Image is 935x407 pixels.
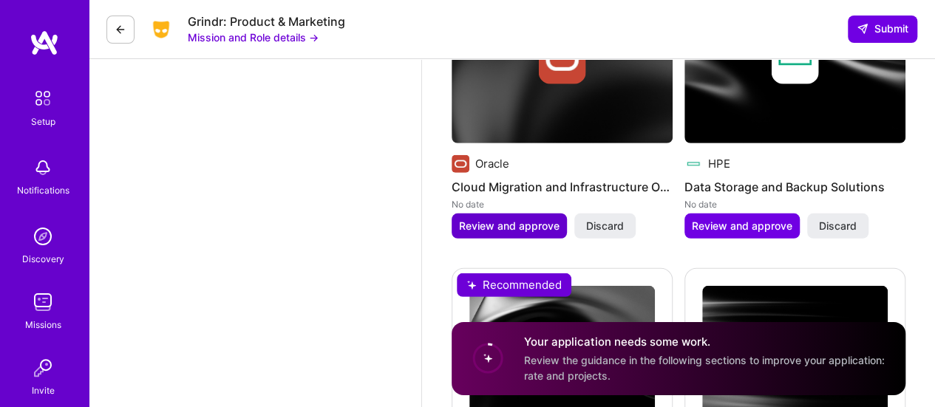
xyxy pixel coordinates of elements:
button: Mission and Role details → [188,30,319,45]
span: Discard [819,219,857,233]
button: Review and approve [684,213,800,239]
div: Discovery [22,251,64,267]
button: Discard [574,213,636,239]
h4: Data Storage and Backup Solutions [684,177,905,196]
img: bell [28,153,58,182]
span: Review and approve [459,219,560,233]
img: setup [27,83,58,114]
button: Discard [807,213,868,239]
i: icon LeftArrowDark [115,24,126,35]
span: Review the guidance in the following sections to improve your application: rate and projects. [524,354,885,382]
img: Company logo [684,155,702,173]
i: icon SendLight [857,23,868,35]
span: Submit [857,21,908,36]
div: Setup [31,114,55,129]
img: Company logo [539,37,586,84]
div: Grindr: Product & Marketing [188,14,345,30]
button: Review and approve [452,213,567,239]
div: No date [684,196,905,212]
h4: Your application needs some work. [524,334,888,349]
img: Company logo [452,155,469,173]
div: HPE [708,156,730,171]
span: Review and approve [692,219,792,233]
div: Notifications [17,182,69,198]
div: Invite [32,383,55,398]
span: Discard [586,219,624,233]
img: discovery [28,222,58,251]
button: Submit [848,16,917,42]
div: Missions [25,317,61,332]
img: Company logo [772,37,819,84]
img: Invite [28,353,58,383]
img: Company Logo [146,18,176,41]
div: Oracle [475,156,509,171]
div: No date [452,196,673,212]
img: logo [30,30,59,56]
h4: Cloud Migration and Infrastructure Optimization [452,177,673,196]
img: teamwork [28,287,58,317]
